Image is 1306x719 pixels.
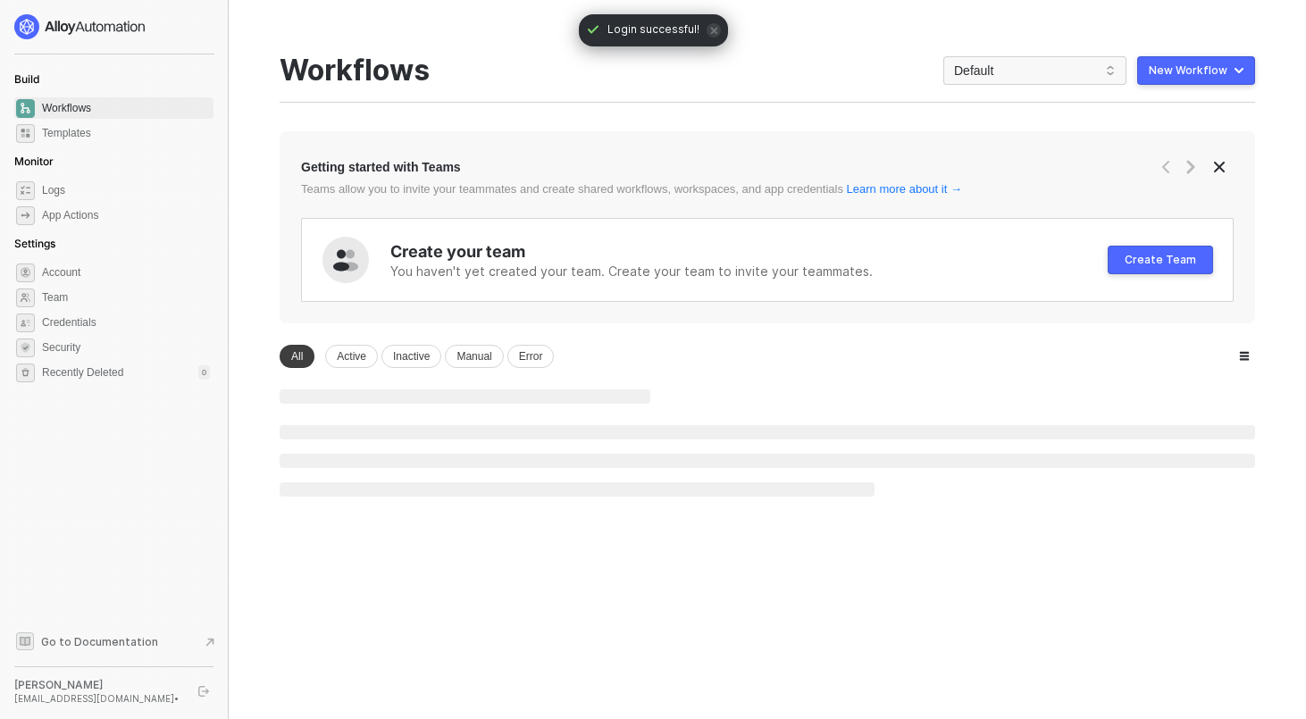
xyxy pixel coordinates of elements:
div: Getting started with Teams [301,158,461,176]
span: documentation [16,632,34,650]
div: Manual [445,345,503,368]
span: document-arrow [201,633,219,651]
span: marketplace [16,124,35,143]
span: Login successful! [607,21,699,39]
div: App Actions [42,208,98,223]
span: icon-arrow-left [1159,160,1173,174]
div: Error [507,345,555,368]
span: Credentials [42,312,210,333]
div: Active [325,345,378,368]
div: All [280,345,314,368]
span: icon-close [1212,160,1226,174]
span: Security [42,337,210,358]
span: icon-check [586,22,600,37]
div: 0 [198,365,210,380]
span: Team [42,287,210,308]
div: New Workflow [1149,63,1227,78]
div: [PERSON_NAME] [14,678,182,692]
div: Workflows [280,54,430,88]
span: Workflows [42,97,210,119]
span: logout [198,686,209,697]
a: Knowledge Base [14,631,214,652]
span: security [16,339,35,357]
span: Monitor [14,155,54,168]
button: Create Team [1108,246,1213,274]
span: Logs [42,180,210,201]
span: credentials [16,314,35,332]
img: logo [14,14,147,39]
a: logo [14,14,213,39]
span: Settings [14,237,55,250]
span: Account [42,262,210,283]
div: Teams allow you to invite your teammates and create shared workflows, workspaces, and app credent... [301,181,1047,196]
span: icon-arrow-right [1184,160,1198,174]
div: Create Team [1125,253,1196,267]
span: Default [954,57,1116,84]
span: team [16,288,35,307]
span: settings [16,263,35,282]
span: icon-close [707,23,721,38]
span: Go to Documentation [41,634,158,649]
span: icon-logs [16,181,35,200]
span: dashboard [16,99,35,118]
span: Build [14,72,39,86]
button: New Workflow [1137,56,1255,85]
div: Create your team [390,240,1108,263]
a: Learn more about it → [847,182,962,196]
span: settings [16,364,35,382]
div: You haven't yet created your team. Create your team to invite your teammates. [390,263,1108,280]
div: [EMAIL_ADDRESS][DOMAIN_NAME] • [14,692,182,705]
span: icon-app-actions [16,206,35,225]
span: Recently Deleted [42,365,123,380]
div: Inactive [381,345,441,368]
span: Templates [42,122,210,144]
